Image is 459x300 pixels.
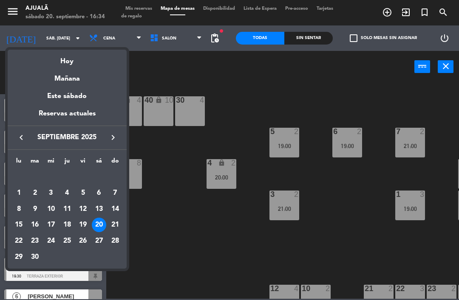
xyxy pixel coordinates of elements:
[108,234,122,248] div: 28
[75,185,91,201] td: 5 de septiembre de 2025
[8,108,127,126] div: Reservas actuales
[11,202,26,216] div: 8
[59,156,75,169] th: jueves
[43,217,59,233] td: 17 de septiembre de 2025
[43,156,59,169] th: miércoles
[107,201,123,217] td: 14 de septiembre de 2025
[91,156,107,169] th: sábado
[107,217,123,233] td: 21 de septiembre de 2025
[108,218,122,232] div: 21
[44,234,58,248] div: 24
[105,132,121,143] button: keyboard_arrow_right
[11,169,123,185] td: SEP.
[60,186,74,200] div: 4
[108,132,118,143] i: keyboard_arrow_right
[43,185,59,201] td: 3 de septiembre de 2025
[107,233,123,249] td: 28 de septiembre de 2025
[28,186,42,200] div: 2
[29,132,105,143] span: septiembre 2025
[11,156,27,169] th: lunes
[8,67,127,84] div: Mañana
[11,249,27,265] td: 29 de septiembre de 2025
[44,202,58,216] div: 10
[92,234,106,248] div: 27
[92,202,106,216] div: 13
[44,218,58,232] div: 17
[59,185,75,201] td: 4 de septiembre de 2025
[60,202,74,216] div: 11
[76,234,90,248] div: 26
[27,185,43,201] td: 2 de septiembre de 2025
[60,234,74,248] div: 25
[75,201,91,217] td: 12 de septiembre de 2025
[91,185,107,201] td: 6 de septiembre de 2025
[59,217,75,233] td: 18 de septiembre de 2025
[11,185,27,201] td: 1 de septiembre de 2025
[11,233,27,249] td: 22 de septiembre de 2025
[59,233,75,249] td: 25 de septiembre de 2025
[108,186,122,200] div: 7
[28,218,42,232] div: 16
[11,186,26,200] div: 1
[108,202,122,216] div: 14
[75,217,91,233] td: 19 de septiembre de 2025
[43,233,59,249] td: 24 de septiembre de 2025
[11,217,27,233] td: 15 de septiembre de 2025
[27,233,43,249] td: 23 de septiembre de 2025
[76,186,90,200] div: 5
[28,202,42,216] div: 9
[11,201,27,217] td: 8 de septiembre de 2025
[107,156,123,169] th: domingo
[92,218,106,232] div: 20
[92,186,106,200] div: 6
[76,202,90,216] div: 12
[16,132,26,143] i: keyboard_arrow_left
[75,233,91,249] td: 26 de septiembre de 2025
[27,156,43,169] th: martes
[8,50,127,67] div: Hoy
[91,201,107,217] td: 13 de septiembre de 2025
[27,249,43,265] td: 30 de septiembre de 2025
[44,186,58,200] div: 3
[11,250,26,264] div: 29
[59,201,75,217] td: 11 de septiembre de 2025
[107,185,123,201] td: 7 de septiembre de 2025
[28,234,42,248] div: 23
[27,217,43,233] td: 16 de septiembre de 2025
[28,250,42,264] div: 30
[76,218,90,232] div: 19
[27,201,43,217] td: 9 de septiembre de 2025
[60,218,74,232] div: 18
[8,84,127,108] div: Este sábado
[75,156,91,169] th: viernes
[11,218,26,232] div: 15
[43,201,59,217] td: 10 de septiembre de 2025
[14,132,29,143] button: keyboard_arrow_left
[91,217,107,233] td: 20 de septiembre de 2025
[91,233,107,249] td: 27 de septiembre de 2025
[11,234,26,248] div: 22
